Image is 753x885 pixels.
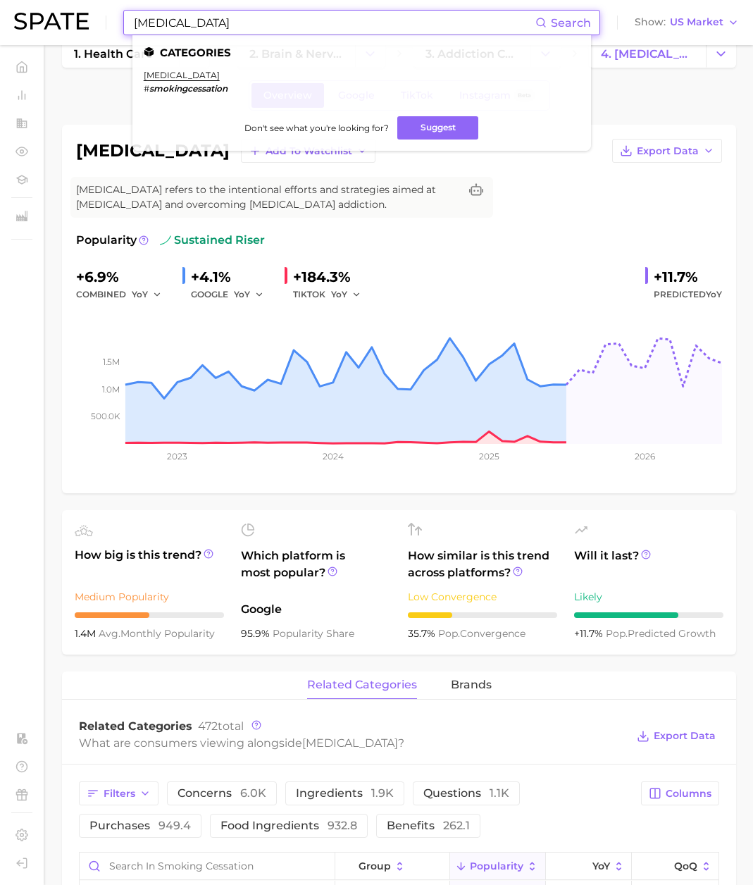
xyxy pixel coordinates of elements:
tspan: 2023 [167,451,187,462]
span: US Market [670,18,723,26]
button: Add to Watchlist [241,139,375,163]
abbr: popularity index [438,627,460,640]
span: QoQ [674,860,697,872]
tspan: 2026 [635,451,655,462]
input: Search here for a brand, industry, or ingredient [132,11,535,35]
span: How similar is this trend across platforms? [408,547,557,581]
span: YoY [234,288,250,300]
button: YoY [331,286,361,303]
span: 95.9% [241,627,273,640]
div: What are consumers viewing alongside ? [79,734,626,753]
span: 6.0k [240,786,266,800]
span: related categories [307,679,417,691]
span: YoY [331,288,347,300]
span: total [198,719,244,733]
span: Google [241,601,390,618]
span: 1. health care [74,47,153,61]
a: Log out. Currently logged in with e-mail yumi.toki@spate.nyc. [11,853,32,874]
a: 1. health care [62,39,179,68]
span: food ingredients [220,820,357,831]
div: +11.7% [654,266,722,288]
button: QoQ [632,853,718,880]
span: convergence [438,627,525,640]
span: predicted growth [606,627,716,640]
span: Related Categories [79,719,192,733]
div: Medium Popularity [75,588,224,605]
em: smokingcessation [149,83,228,94]
abbr: average [99,627,120,640]
div: +4.1% [191,266,273,288]
span: Add to Watchlist [266,145,352,157]
img: sustained riser [160,235,171,246]
button: Columns [641,781,719,805]
span: Will it last? [574,547,723,581]
div: 7 / 10 [574,612,723,618]
span: # [144,83,149,94]
button: ShowUS Market [631,13,742,32]
abbr: popularity index [606,627,628,640]
a: 4. [MEDICAL_DATA] [589,39,706,68]
span: 1.1k [490,786,509,800]
button: Export Data [612,139,722,163]
tspan: 2025 [479,451,499,462]
li: Categories [144,47,580,58]
span: group [359,860,391,872]
span: benefits [387,820,470,831]
span: Filters [104,788,135,800]
div: TIKTOK [293,286,371,303]
div: 5 / 10 [75,612,224,618]
span: 262.1 [443,819,470,832]
span: 472 [198,719,218,733]
button: Change Category [706,39,736,68]
span: brands [451,679,492,691]
span: Popularity [76,232,137,249]
span: Export Data [654,730,716,742]
span: How big is this trend? [75,547,224,581]
span: [MEDICAL_DATA] refers to the intentional efforts and strategies aimed at [MEDICAL_DATA] and overc... [76,182,459,212]
span: YoY [706,289,722,299]
span: Show [635,18,666,26]
input: Search in smoking cessation [80,853,335,879]
span: YoY [132,288,148,300]
div: +184.3% [293,266,371,288]
button: Popularity [450,853,546,880]
button: YoY [546,853,633,880]
img: SPATE [14,13,89,30]
button: YoY [132,286,162,303]
div: GOOGLE [191,286,273,303]
div: +6.9% [76,266,171,288]
span: ingredients [296,788,394,799]
button: Filters [79,781,158,805]
span: [MEDICAL_DATA] [302,736,398,750]
span: monthly popularity [99,627,215,640]
span: Which platform is most popular? [241,547,390,594]
span: Popularity [470,860,523,872]
div: Likely [574,588,723,605]
span: Predicted [654,286,722,303]
span: 949.4 [158,819,191,832]
h1: [MEDICAL_DATA] [76,142,230,159]
button: group [335,853,450,880]
div: Low Convergence [408,588,557,605]
span: questions [423,788,509,799]
span: concerns [178,788,266,799]
span: 1.4m [75,627,99,640]
span: 4. [MEDICAL_DATA] [601,47,694,61]
span: +11.7% [574,627,606,640]
span: popularity share [273,627,354,640]
span: YoY [592,860,610,872]
span: 1.9k [371,786,394,800]
div: combined [76,286,171,303]
span: Don't see what you're looking for? [244,123,389,133]
span: sustained riser [160,232,265,249]
span: Search [551,16,591,30]
div: 3 / 10 [408,612,557,618]
a: [MEDICAL_DATA] [144,70,220,80]
button: YoY [234,286,264,303]
span: purchases [89,820,191,831]
span: 35.7% [408,627,438,640]
button: Export Data [633,726,719,746]
span: Export Data [637,145,699,157]
tspan: 2024 [323,451,344,462]
span: Columns [666,788,711,800]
